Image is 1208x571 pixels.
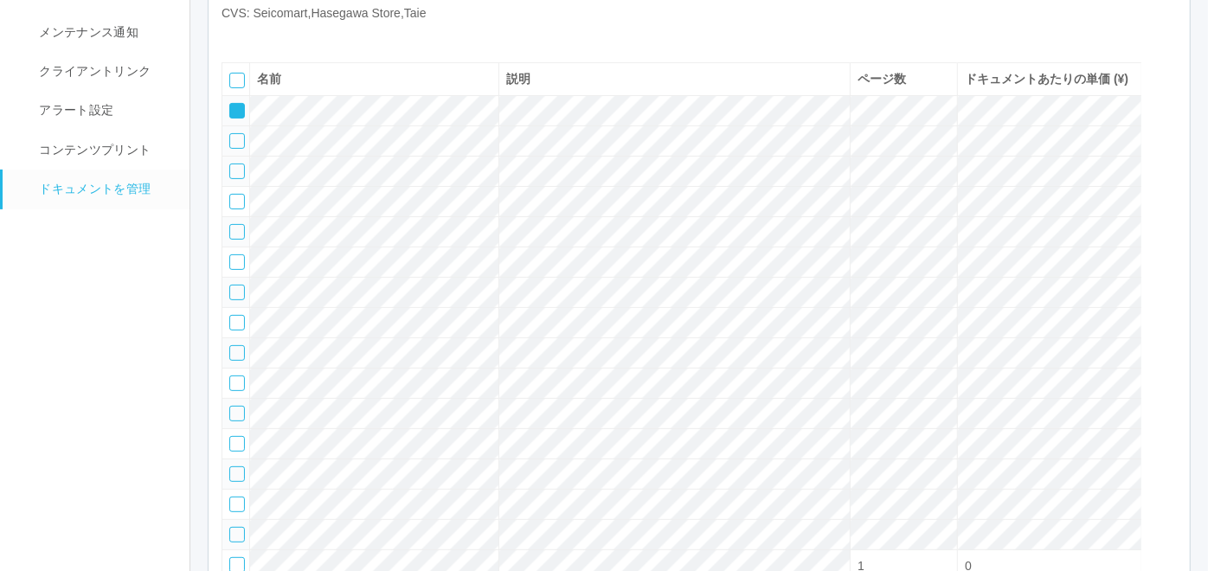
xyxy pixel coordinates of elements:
div: ドキュメントあたりの単価 (¥) [965,70,1134,88]
div: 説明 [506,70,843,88]
span: コンテンツプリント [35,143,151,157]
a: クライアントリンク [3,52,205,91]
div: 下に移動 [1155,127,1181,162]
a: アラート設定 [3,91,205,130]
span: メンテナンス通知 [35,25,138,39]
span: クライアントリンク [35,64,151,78]
div: 最下部に移動 [1155,162,1181,196]
a: メンテナンス通知 [3,13,205,52]
span: CVS: Seicomart,Hasegawa Store,Taie [222,6,427,20]
div: ページ数 [858,70,950,88]
span: アラート設定 [35,103,113,117]
span: ドキュメントを管理 [35,182,151,196]
div: 最上部に移動 [1155,526,1181,561]
div: 上に移動 [1155,93,1181,127]
div: 最上部に移動 [1155,58,1181,93]
a: ドキュメントを管理 [3,170,205,209]
a: コンテンツプリント [3,131,205,170]
div: 名前 [257,70,492,88]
